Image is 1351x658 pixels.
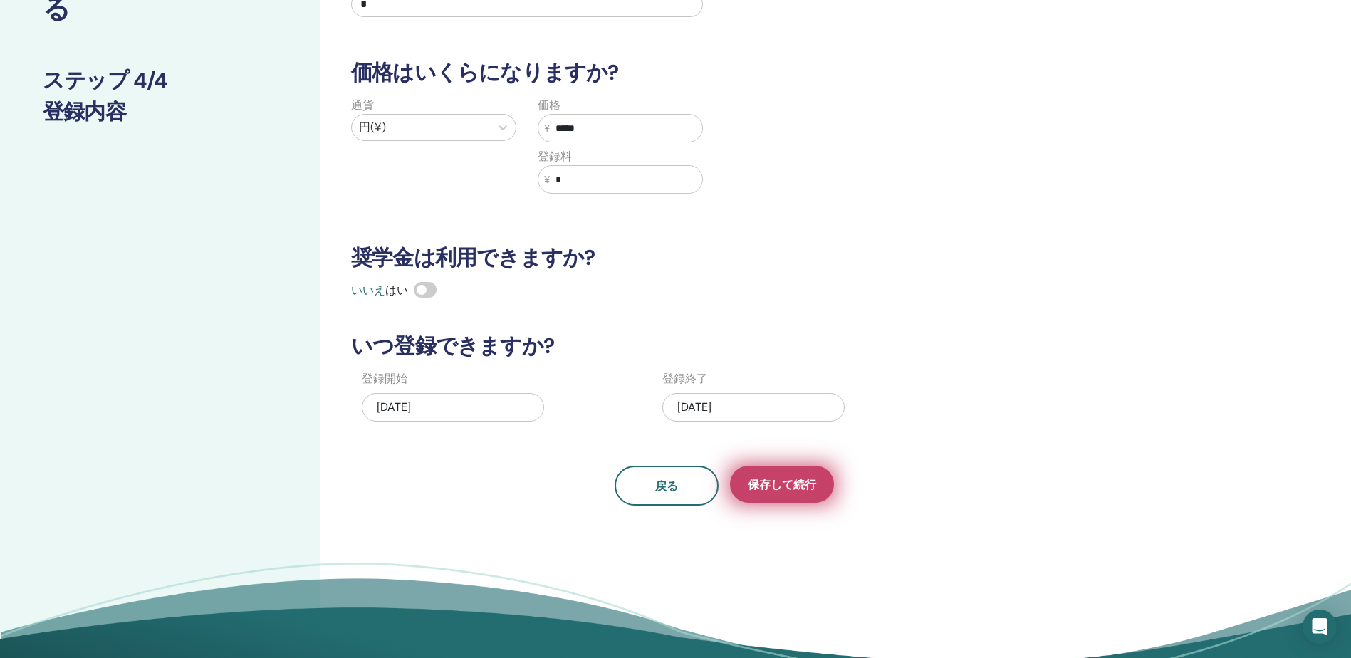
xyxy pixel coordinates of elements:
label: 登録料 [538,148,572,165]
button: 戻る [615,466,719,506]
h3: 価格はいくらになりますか? [343,60,1107,85]
label: 通貨 [351,97,374,114]
label: 登録終了 [662,370,708,387]
font: はい [351,283,408,298]
span: ¥ [544,121,550,136]
div: [DATE] [362,393,544,422]
span: ¥ [544,172,550,187]
label: 登録開始 [362,370,407,387]
div: [DATE] [662,393,845,422]
span: いいえ [351,283,385,298]
span: 保存して続行 [748,477,816,492]
h3: 登録内容 [43,99,278,125]
label: 価格 [538,97,560,114]
h3: ステップ 4/4 [43,68,278,93]
button: 保存して続行 [730,466,834,503]
span: 戻る [655,479,678,493]
h3: 奨学金は利用できますか? [343,245,1107,271]
div: インターコムメッセンジャーを開く [1303,610,1337,644]
h3: いつ登録できますか? [343,333,1107,359]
